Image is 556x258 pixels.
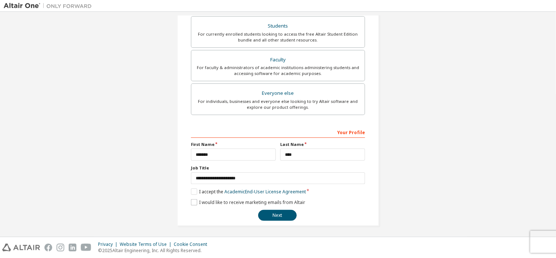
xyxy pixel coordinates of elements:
[258,210,297,221] button: Next
[174,241,212,247] div: Cookie Consent
[191,189,306,195] label: I accept the
[120,241,174,247] div: Website Terms of Use
[2,244,40,251] img: altair_logo.svg
[196,88,360,98] div: Everyone else
[44,244,52,251] img: facebook.svg
[196,65,360,76] div: For faculty & administrators of academic institutions administering students and accessing softwa...
[98,241,120,247] div: Privacy
[57,244,64,251] img: instagram.svg
[191,141,276,147] label: First Name
[191,126,365,138] div: Your Profile
[81,244,91,251] img: youtube.svg
[280,141,365,147] label: Last Name
[196,31,360,43] div: For currently enrolled students looking to access the free Altair Student Edition bundle and all ...
[98,247,212,254] p: © 2025 Altair Engineering, Inc. All Rights Reserved.
[4,2,95,10] img: Altair One
[191,165,365,171] label: Job Title
[224,189,306,195] a: Academic End-User License Agreement
[196,21,360,31] div: Students
[191,199,305,205] label: I would like to receive marketing emails from Altair
[69,244,76,251] img: linkedin.svg
[196,55,360,65] div: Faculty
[196,98,360,110] div: For individuals, businesses and everyone else looking to try Altair software and explore our prod...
